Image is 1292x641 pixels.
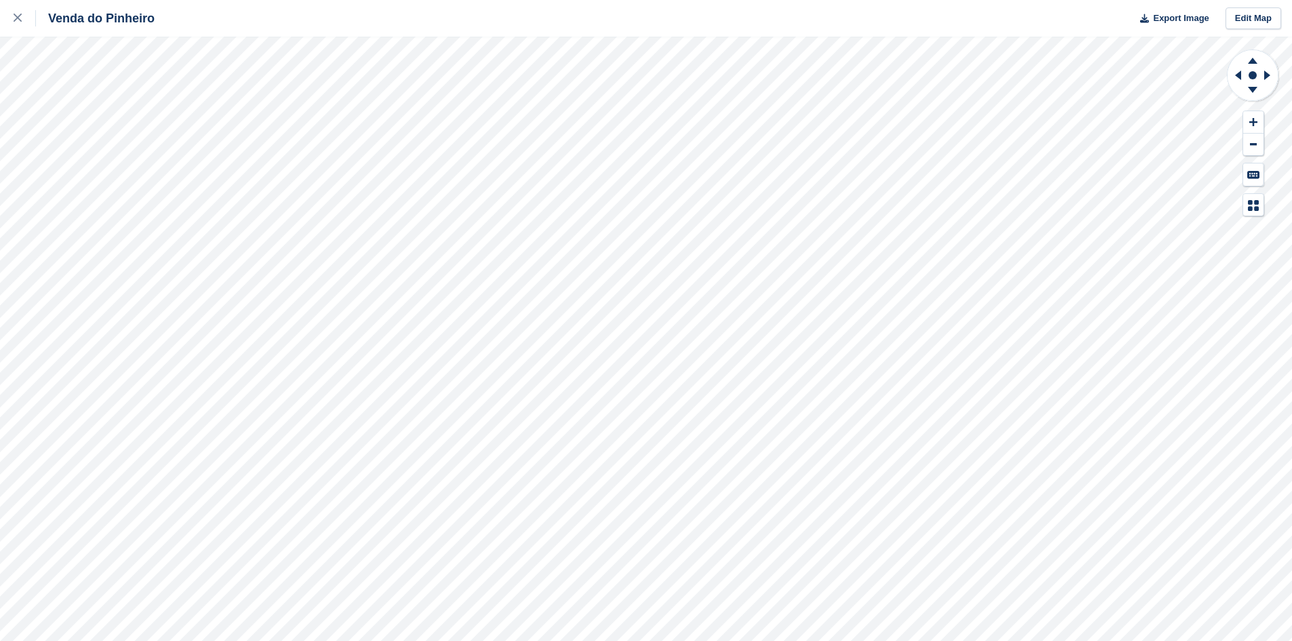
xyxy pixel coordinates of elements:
button: Zoom In [1243,111,1264,134]
button: Zoom Out [1243,134,1264,156]
a: Edit Map [1226,7,1281,30]
button: Map Legend [1243,194,1264,216]
span: Export Image [1153,12,1209,25]
button: Export Image [1132,7,1209,30]
div: Venda do Pinheiro [36,10,155,26]
button: Keyboard Shortcuts [1243,163,1264,186]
